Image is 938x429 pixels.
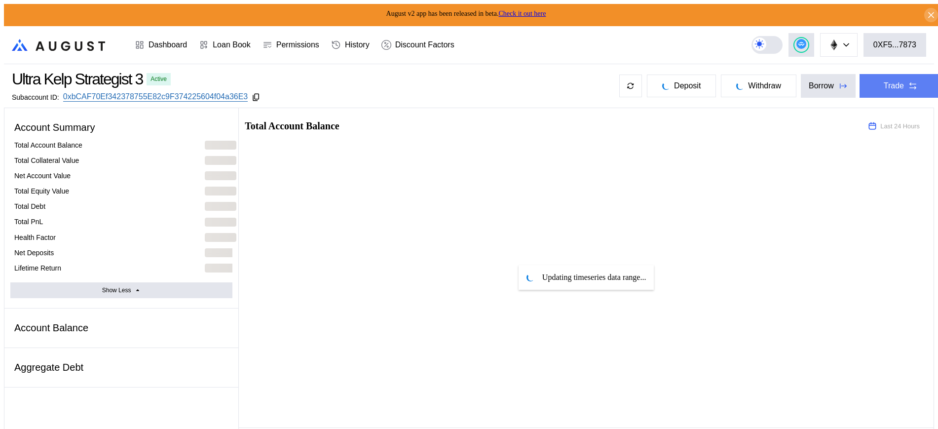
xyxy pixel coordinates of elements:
div: Total PnL [14,217,43,226]
div: Account Balance [10,318,232,338]
div: Trade [884,81,904,90]
a: Loan Book [193,27,257,63]
div: Total Debt [14,202,45,211]
div: Total Collateral Value [14,156,79,165]
button: pendingDeposit [646,74,716,98]
img: pending [526,273,534,281]
button: chain logo [820,33,858,57]
div: Net Account Value [14,171,71,180]
div: Active [150,76,167,82]
button: Show Less [10,282,232,298]
a: 0xbCAF70Ef342378755E82c9F374225604f04a36E3 [63,92,248,102]
span: Withdraw [748,81,781,90]
button: pendingWithdraw [720,74,797,98]
a: Check it out here [498,10,546,17]
img: pending [662,82,670,90]
button: 0XF5...7873 [863,33,926,57]
div: History [345,40,370,49]
img: pending [736,82,744,90]
div: 0XF5...7873 [873,40,916,49]
a: Discount Factors [375,27,460,63]
div: Net Deposits [14,248,54,257]
a: Dashboard [129,27,193,63]
div: Lifetime Return [14,264,61,273]
div: Aggregate Debt [10,358,232,377]
div: Total Account Balance [14,141,82,150]
span: August v2 app has been released in beta. [386,10,546,17]
div: Loan Book [213,40,251,49]
div: Ultra Kelp Strategist 3 [12,70,143,88]
a: Permissions [257,27,325,63]
div: Discount Factors [395,40,454,49]
img: chain logo [828,39,839,50]
h2: Total Account Balance [245,121,853,131]
div: Dashboard [149,40,187,49]
span: Updating timeseries data range... [542,273,646,282]
span: Deposit [674,81,701,90]
button: Borrow [801,74,856,98]
div: Borrow [809,81,834,90]
a: History [325,27,375,63]
div: Subaccount ID: [12,93,59,101]
div: Health Factor [14,233,56,242]
div: Total Equity Value [14,187,69,195]
div: Permissions [276,40,319,49]
div: Account Summary [10,118,232,137]
div: Show Less [102,287,131,294]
